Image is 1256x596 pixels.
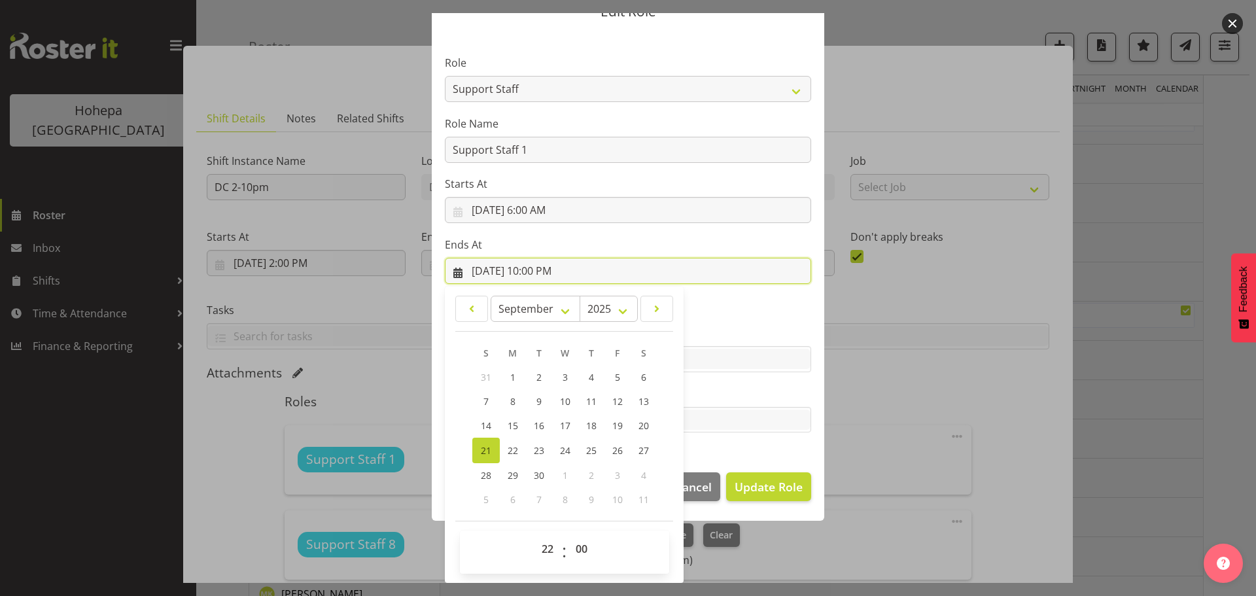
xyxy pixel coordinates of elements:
a: 20 [631,413,657,438]
input: Click to select... [445,197,811,223]
span: T [589,347,594,359]
a: 29 [500,463,526,487]
span: 11 [586,395,597,408]
span: 21 [481,444,491,457]
a: 2 [526,365,552,389]
a: 16 [526,413,552,438]
span: 5 [483,493,489,506]
span: W [561,347,569,359]
label: Starts At [445,176,811,192]
a: 14 [472,413,500,438]
label: Ends At [445,237,811,253]
a: 11 [578,389,604,413]
span: 1 [510,371,515,383]
span: 22 [508,444,518,457]
a: 3 [552,365,578,389]
a: 1 [500,365,526,389]
span: 20 [638,419,649,432]
p: Edit Role [445,5,811,18]
a: 30 [526,463,552,487]
a: 13 [631,389,657,413]
span: 6 [510,493,515,506]
label: Role Name [445,116,811,131]
a: 28 [472,463,500,487]
span: 28 [481,469,491,482]
span: 25 [586,444,597,457]
a: 5 [604,365,631,389]
a: 8 [500,389,526,413]
span: 26 [612,444,623,457]
span: 12 [612,395,623,408]
span: Cancel [675,478,712,495]
label: Role [445,55,811,71]
img: help-xxl-2.png [1217,557,1230,570]
input: Click to select... [445,258,811,284]
span: F [615,347,619,359]
span: 10 [612,493,623,506]
span: T [536,347,542,359]
span: 8 [510,395,515,408]
span: 4 [589,371,594,383]
span: 24 [560,444,570,457]
a: 10 [552,389,578,413]
span: 8 [563,493,568,506]
span: 10 [560,395,570,408]
span: 15 [508,419,518,432]
a: 9 [526,389,552,413]
span: Update Role [735,478,803,495]
a: 27 [631,438,657,463]
span: 30 [534,469,544,482]
span: S [641,347,646,359]
input: E.g. Waiter 1 [445,137,811,163]
span: 27 [638,444,649,457]
span: 3 [563,371,568,383]
span: 2 [536,371,542,383]
span: 1 [563,469,568,482]
button: Cancel [666,472,720,501]
a: 22 [500,438,526,463]
span: 14 [481,419,491,432]
span: S [483,347,489,359]
a: 4 [578,365,604,389]
span: Feedback [1238,266,1249,312]
span: 19 [612,419,623,432]
span: 6 [641,371,646,383]
a: 21 [472,438,500,463]
a: 7 [472,389,500,413]
span: 7 [536,493,542,506]
a: 15 [500,413,526,438]
a: 17 [552,413,578,438]
span: 29 [508,469,518,482]
a: 25 [578,438,604,463]
span: 18 [586,419,597,432]
span: 5 [615,371,620,383]
a: 19 [604,413,631,438]
span: 13 [638,395,649,408]
span: : [562,536,567,569]
a: 6 [631,365,657,389]
span: 16 [534,419,544,432]
span: 23 [534,444,544,457]
button: Update Role [726,472,811,501]
span: 7 [483,395,489,408]
a: 23 [526,438,552,463]
a: 18 [578,413,604,438]
span: 3 [615,469,620,482]
span: 11 [638,493,649,506]
span: 17 [560,419,570,432]
span: 2 [589,469,594,482]
span: 9 [536,395,542,408]
span: 9 [589,493,594,506]
button: Feedback - Show survey [1231,253,1256,342]
span: 4 [641,469,646,482]
span: M [508,347,517,359]
a: 12 [604,389,631,413]
a: 26 [604,438,631,463]
span: 31 [481,371,491,383]
a: 24 [552,438,578,463]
